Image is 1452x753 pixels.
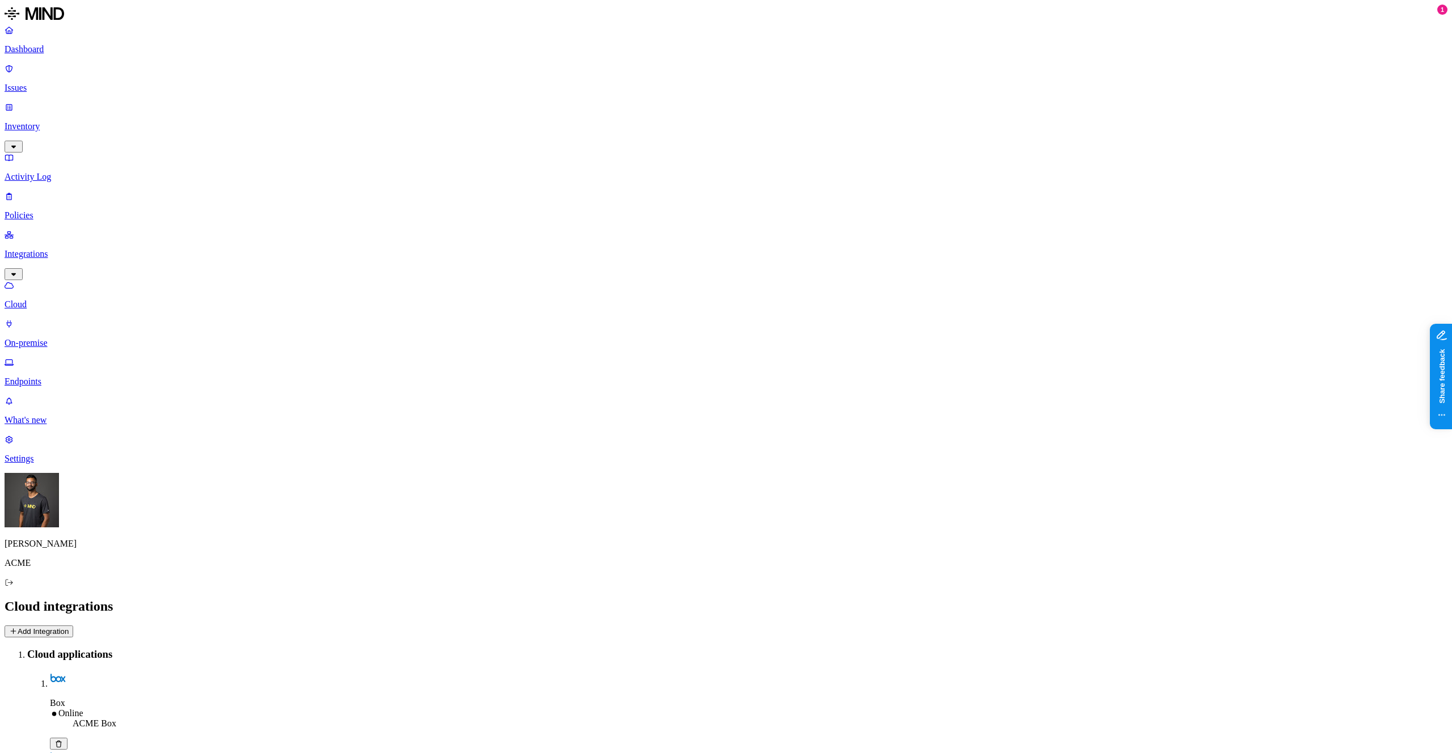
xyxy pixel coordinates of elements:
[5,599,1447,614] h2: Cloud integrations
[5,319,1447,348] a: On-premise
[5,299,1447,310] p: Cloud
[5,172,1447,182] p: Activity Log
[5,396,1447,425] a: What's new
[27,648,1447,661] h3: Cloud applications
[5,191,1447,221] a: Policies
[5,434,1447,464] a: Settings
[5,5,64,23] img: MIND
[5,44,1447,54] p: Dashboard
[5,83,1447,93] p: Issues
[5,473,59,527] img: Amit Cohen
[58,708,83,718] span: Online
[5,102,1447,151] a: Inventory
[5,357,1447,387] a: Endpoints
[5,249,1447,259] p: Integrations
[73,718,116,728] span: ACME Box
[50,671,66,687] img: box.svg
[5,210,1447,221] p: Policies
[5,280,1447,310] a: Cloud
[5,153,1447,182] a: Activity Log
[5,415,1447,425] p: What's new
[1437,5,1447,15] div: 1
[5,64,1447,93] a: Issues
[5,376,1447,387] p: Endpoints
[5,454,1447,464] p: Settings
[5,625,73,637] button: Add Integration
[50,698,65,708] span: Box
[5,121,1447,132] p: Inventory
[5,338,1447,348] p: On-premise
[5,230,1447,278] a: Integrations
[5,558,1447,568] p: ACME
[5,25,1447,54] a: Dashboard
[5,5,1447,25] a: MIND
